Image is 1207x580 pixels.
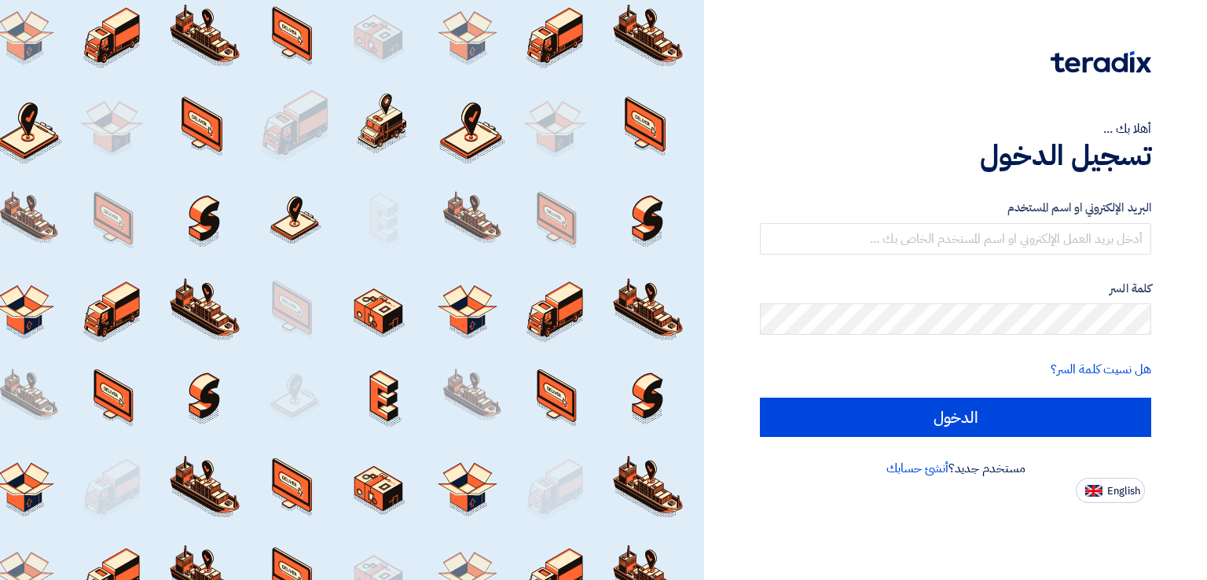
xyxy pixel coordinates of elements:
[760,199,1151,217] label: البريد الإلكتروني او اسم المستخدم
[760,119,1151,138] div: أهلا بك ...
[760,459,1151,478] div: مستخدم جديد؟
[1107,486,1140,497] span: English
[1076,478,1145,503] button: English
[1051,360,1151,379] a: هل نسيت كلمة السر؟
[1051,51,1151,73] img: Teradix logo
[760,138,1151,173] h1: تسجيل الدخول
[760,398,1151,437] input: الدخول
[760,223,1151,255] input: أدخل بريد العمل الإلكتروني او اسم المستخدم الخاص بك ...
[760,280,1151,298] label: كلمة السر
[1085,485,1102,497] img: en-US.png
[886,459,948,478] a: أنشئ حسابك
